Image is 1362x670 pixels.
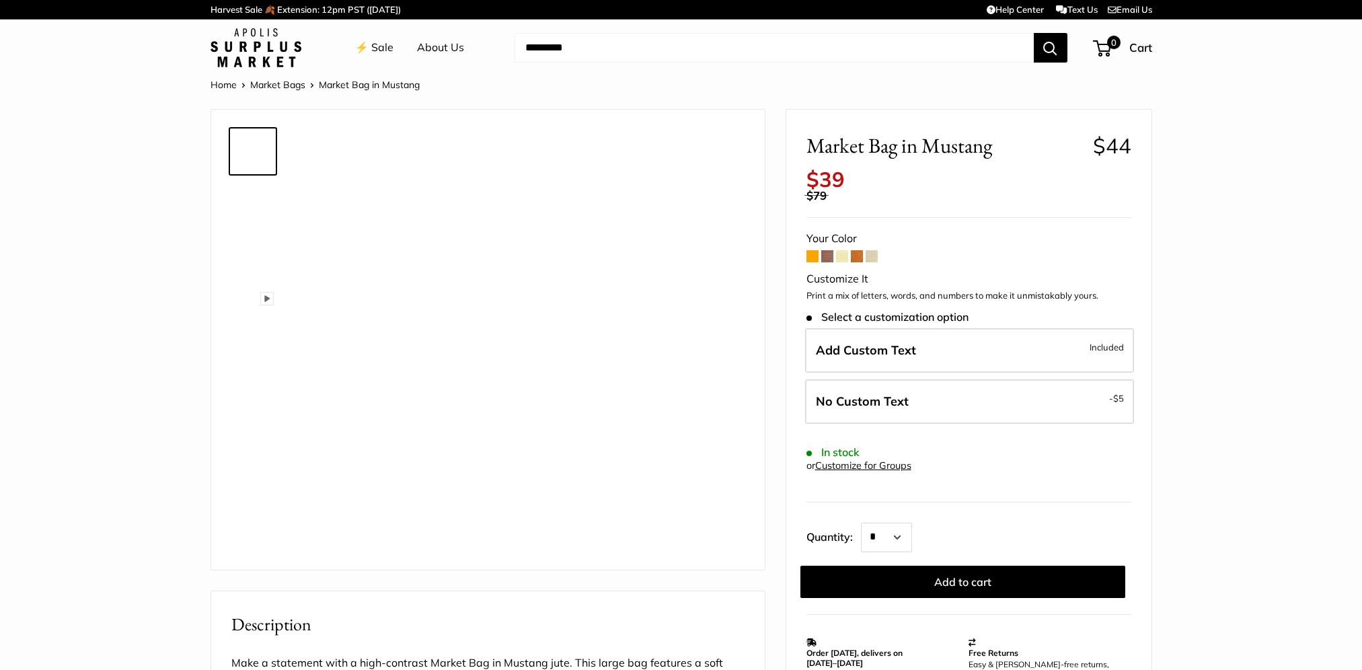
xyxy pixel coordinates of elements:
a: Market Bag in Mustang [229,396,277,445]
span: $44 [1093,133,1131,159]
label: Add Custom Text [805,328,1134,373]
a: description_Seal of authenticity printed on the backside of every bag. [229,342,277,391]
a: Email Us [1108,4,1152,15]
a: Help Center [987,4,1044,15]
a: Market Bag in Mustang [229,181,277,229]
a: Market Bag in Mustang [229,450,277,498]
img: Apolis: Surplus Market [211,28,301,67]
span: Market Bag in Mustang [806,133,1083,158]
span: Included [1090,339,1124,355]
a: About Us [417,38,464,58]
input: Search... [515,33,1034,63]
button: Search [1034,33,1067,63]
div: Your Color [806,229,1131,249]
span: 0 [1106,36,1120,49]
label: Quantity: [806,519,861,552]
a: Market Bag in Mustang [229,127,277,176]
div: or [806,457,911,475]
a: Market Bag in Mustang [229,289,277,337]
span: $79 [806,188,827,202]
span: $39 [806,166,845,192]
span: In stock [806,446,860,459]
strong: Order [DATE], delivers on [DATE]–[DATE] [806,648,903,668]
a: Market Bags [250,79,305,91]
div: Customize It [806,269,1131,289]
a: Market Bag in Mustang [229,235,277,283]
span: Market Bag in Mustang [319,79,420,91]
strong: Free Returns [969,648,1018,658]
a: Customize for Groups [815,459,911,472]
span: Select a customization option [806,311,969,324]
button: Add to cart [800,566,1125,598]
a: Home [211,79,237,91]
span: - [1109,390,1124,406]
label: Leave Blank [805,379,1134,424]
span: $5 [1113,393,1124,404]
a: 0 Cart [1094,37,1152,59]
span: Cart [1129,40,1152,54]
p: Print a mix of letters, words, and numbers to make it unmistakably yours. [806,289,1131,303]
h2: Description [231,611,745,638]
nav: Breadcrumb [211,76,420,94]
a: ⚡️ Sale [355,38,393,58]
a: Text Us [1056,4,1097,15]
span: Add Custom Text [816,342,916,358]
span: No Custom Text [816,394,909,409]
